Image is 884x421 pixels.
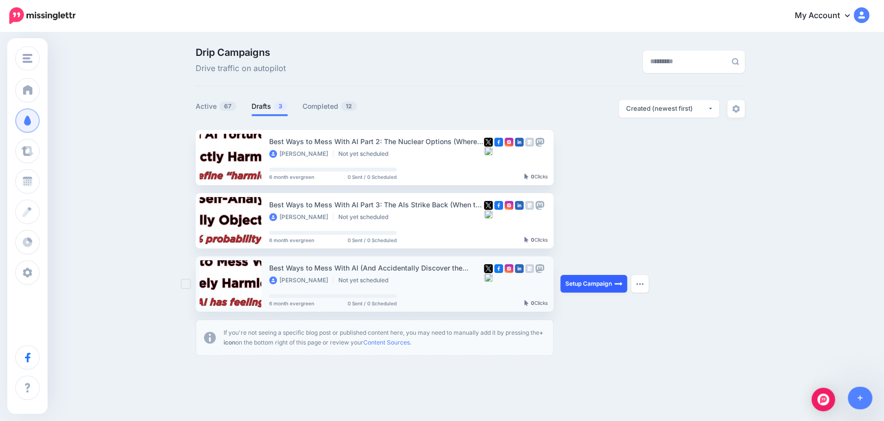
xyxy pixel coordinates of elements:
a: Setup Campaign [560,275,627,293]
img: google_business-grey-square.png [525,264,534,273]
div: Open Intercom Messenger [811,388,835,411]
span: 0 Sent / 0 Scheduled [348,301,397,306]
a: Active67 [196,100,237,112]
img: google_business-grey-square.png [525,201,534,210]
img: google_business-grey-square.png [525,138,534,147]
button: Created (newest first) [619,100,719,118]
span: Drive traffic on autopilot [196,62,286,75]
b: 0 [531,237,534,243]
span: 0 Sent / 0 Scheduled [348,238,397,243]
li: [PERSON_NAME] [269,213,333,221]
span: 3 [274,101,287,111]
img: bluesky-grey-square.png [484,273,493,282]
p: If you're not seeing a specific blog post or published content here, you may need to manually add... [224,328,545,347]
img: settings-grey.png [732,105,740,113]
span: 12 [341,101,357,111]
img: facebook-square.png [494,138,503,147]
div: Best Ways to Mess With AI (And Accidentally Discover the Nature of Digital Consciousness) – Part 1 [269,262,484,273]
img: twitter-square.png [484,201,493,210]
img: info-circle-grey.png [204,332,216,344]
img: linkedin-square.png [515,264,524,273]
span: Drip Campaigns [196,48,286,57]
div: Best Ways to Mess With AI Part 2: The Nuclear Options (Where Digital Souls Go to Die) [269,136,484,147]
img: linkedin-square.png [515,201,524,210]
img: bluesky-grey-square.png [484,147,493,155]
span: 6 month evergreen [269,174,314,179]
li: [PERSON_NAME] [269,276,333,284]
img: pointer-grey-darker.png [524,300,529,306]
img: twitter-square.png [484,264,493,273]
li: Not yet scheduled [338,150,393,158]
b: 0 [531,300,534,306]
img: instagram-square.png [505,201,513,210]
img: arrow-long-right-white.png [614,280,622,288]
li: Not yet scheduled [338,213,393,221]
b: 0 [531,173,534,179]
a: Drafts3 [252,100,288,112]
img: instagram-square.png [505,264,513,273]
img: menu.png [23,54,32,63]
a: Completed12 [303,100,357,112]
img: instagram-square.png [505,138,513,147]
img: pointer-grey-darker.png [524,237,529,243]
img: mastodon-grey-square.png [535,138,544,147]
img: dots.png [636,282,644,285]
span: 0 Sent / 0 Scheduled [348,174,397,179]
img: bluesky-grey-square.png [484,210,493,219]
div: Clicks [524,174,548,180]
img: Missinglettr [9,7,76,24]
span: 6 month evergreen [269,238,314,243]
span: 6 month evergreen [269,301,314,306]
img: search-grey-6.png [732,58,739,65]
li: Not yet scheduled [338,276,393,284]
img: facebook-square.png [494,264,503,273]
div: Best Ways to Mess With AI Part 3: The AIs Strike Back (When the Experiment Becomes Self-Aware [269,199,484,210]
a: Content Sources [363,339,410,346]
li: [PERSON_NAME] [269,150,333,158]
img: linkedin-square.png [515,138,524,147]
img: facebook-square.png [494,201,503,210]
img: mastodon-grey-square.png [535,201,544,210]
span: 67 [219,101,236,111]
img: twitter-square.png [484,138,493,147]
a: My Account [785,4,869,28]
div: Created (newest first) [626,104,707,113]
div: Clicks [524,237,548,243]
img: mastodon-grey-square.png [535,264,544,273]
b: + icon [224,329,543,346]
img: pointer-grey-darker.png [524,173,529,179]
div: Clicks [524,300,548,306]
